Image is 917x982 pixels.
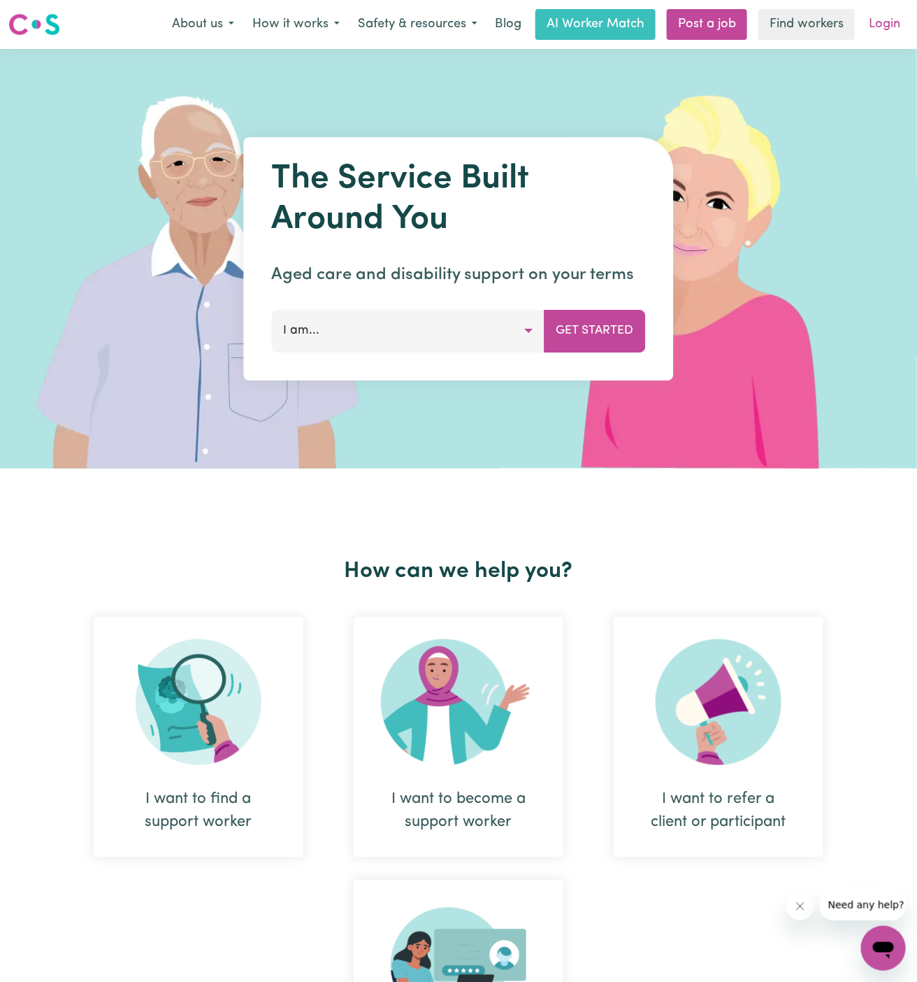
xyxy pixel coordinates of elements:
h2: How can we help you? [68,558,849,585]
p: Aged care and disability support on your terms [272,262,646,287]
img: Search [136,639,261,765]
a: Blog [486,9,530,40]
a: Find workers [758,9,855,40]
iframe: Message from company [820,890,906,920]
a: Login [860,9,909,40]
img: Refer [656,639,781,765]
img: Careseekers logo [8,12,60,37]
div: I want to refer a client or participant [647,788,790,834]
button: How it works [243,10,349,39]
button: About us [163,10,243,39]
a: AI Worker Match [535,9,656,40]
button: I am... [272,310,545,352]
div: I want to refer a client or participant [614,617,823,858]
button: Get Started [544,310,646,352]
iframe: Button to launch messaging window [861,926,906,971]
div: I want to become a support worker [387,788,530,834]
a: Careseekers logo [8,8,60,41]
a: Post a job [667,9,747,40]
iframe: Close message [786,892,814,920]
div: I want to become a support worker [354,617,563,858]
button: Safety & resources [349,10,486,39]
div: I want to find a support worker [127,788,270,834]
img: Become Worker [381,639,536,765]
div: I want to find a support worker [94,617,303,858]
h1: The Service Built Around You [272,159,646,240]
